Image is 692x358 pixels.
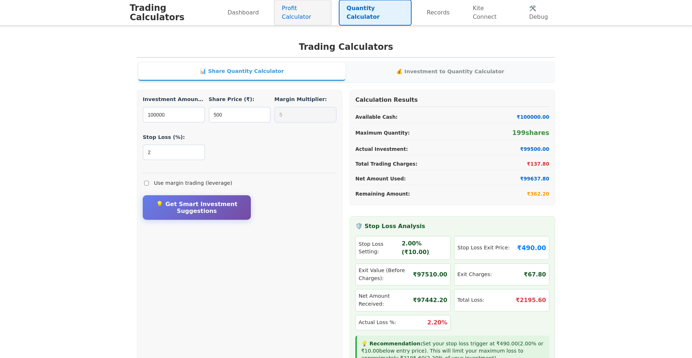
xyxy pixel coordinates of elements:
[355,160,523,167] span: Total Trading Charges:
[359,240,402,256] span: Stop Loss Setting:
[517,243,546,253] span: ₹ 490.00
[517,113,549,121] span: ₹ 100000.00
[219,4,267,21] a: Dashboard
[359,319,396,327] span: Actual Loss %:
[143,195,251,220] button: 💡 Get Smart Investment Suggestions
[427,318,447,327] span: 2.20 %
[520,145,549,153] span: ₹ 99500.00
[355,113,513,121] span: Available Cash:
[355,175,516,182] span: Net Amount Used:
[527,190,549,197] span: ₹ 362.20
[524,270,546,279] span: ₹ 67.80
[355,145,516,153] span: Actual Investment:
[457,244,510,252] span: Stop Loss Exit Price:
[413,270,447,279] span: ₹ 97510.00
[143,96,205,104] label: Investment Amount (₹):
[361,341,422,346] strong: 💡 Recommendation:
[355,190,523,197] span: Remaining Amount:
[209,96,271,104] label: Share Price (₹):
[512,128,549,137] span: 199 shares
[143,179,337,188] label: Use margin trading (leverage)
[402,239,447,257] span: 2.00 % (₹ 10.00 )
[144,181,149,185] input: Use margin trading (leverage)
[274,96,337,104] label: Margin Multiplier:
[137,40,555,58] h2: Trading Calculators
[413,296,447,305] span: ₹ 97442.20
[457,271,492,279] span: Exit Charges:
[355,96,549,107] h3: Calculation Results
[520,175,549,182] span: ₹ 99637.80
[355,129,509,136] span: Maximum Quantity:
[138,63,345,81] button: 📊 Share Quantity Calculator
[359,292,413,308] span: Net Amount Received:
[527,160,549,167] span: ₹ 137.80
[419,4,458,21] a: Records
[516,296,546,305] span: ₹ 2195.60
[130,3,219,22] h1: Trading Calculators
[347,63,554,81] button: 💰 Investment to Quantity Calculator
[359,267,413,282] span: Exit Value (Before Charges):
[355,222,549,231] h4: 🛡️ Stop Loss Analysis
[143,134,205,141] label: Stop Loss (%):
[457,296,484,304] span: Total Loss:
